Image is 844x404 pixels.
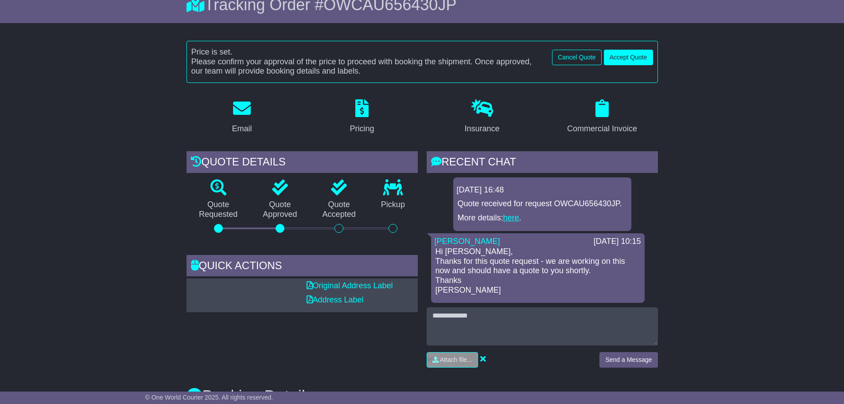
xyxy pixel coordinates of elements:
[250,200,310,219] p: Quote Approved
[307,281,393,290] a: Original Address Label
[464,123,499,135] div: Insurance
[145,394,273,401] span: © One World Courier 2025. All rights reserved.
[427,151,658,175] div: RECENT CHAT
[458,199,627,209] p: Quote received for request OWCAU656430JP.
[594,237,641,247] div: [DATE] 10:15
[552,50,602,65] button: Cancel Quote
[350,123,374,135] div: Pricing
[310,200,368,219] p: Quote Accepted
[457,185,628,195] div: [DATE] 16:48
[187,151,418,175] div: Quote Details
[567,123,637,135] div: Commercial Invoice
[599,352,657,368] button: Send a Message
[459,96,505,138] a: Insurance
[435,237,500,246] a: [PERSON_NAME]
[232,123,252,135] div: Email
[344,96,380,138] a: Pricing
[368,200,417,210] p: Pickup
[436,247,640,295] p: Hi [PERSON_NAME], Thanks for this quote request - we are working on this now and should have a qu...
[187,47,548,76] div: Price is set. Please confirm your approval of the price to proceed with booking the shipment. Onc...
[187,200,250,219] p: Quote Requested
[226,96,257,138] a: Email
[307,295,364,304] a: Address Label
[604,50,653,65] button: Accept Quote
[503,213,519,222] a: here
[561,96,643,138] a: Commercial Invoice
[458,213,627,223] p: More details: .
[187,255,418,279] div: Quick Actions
